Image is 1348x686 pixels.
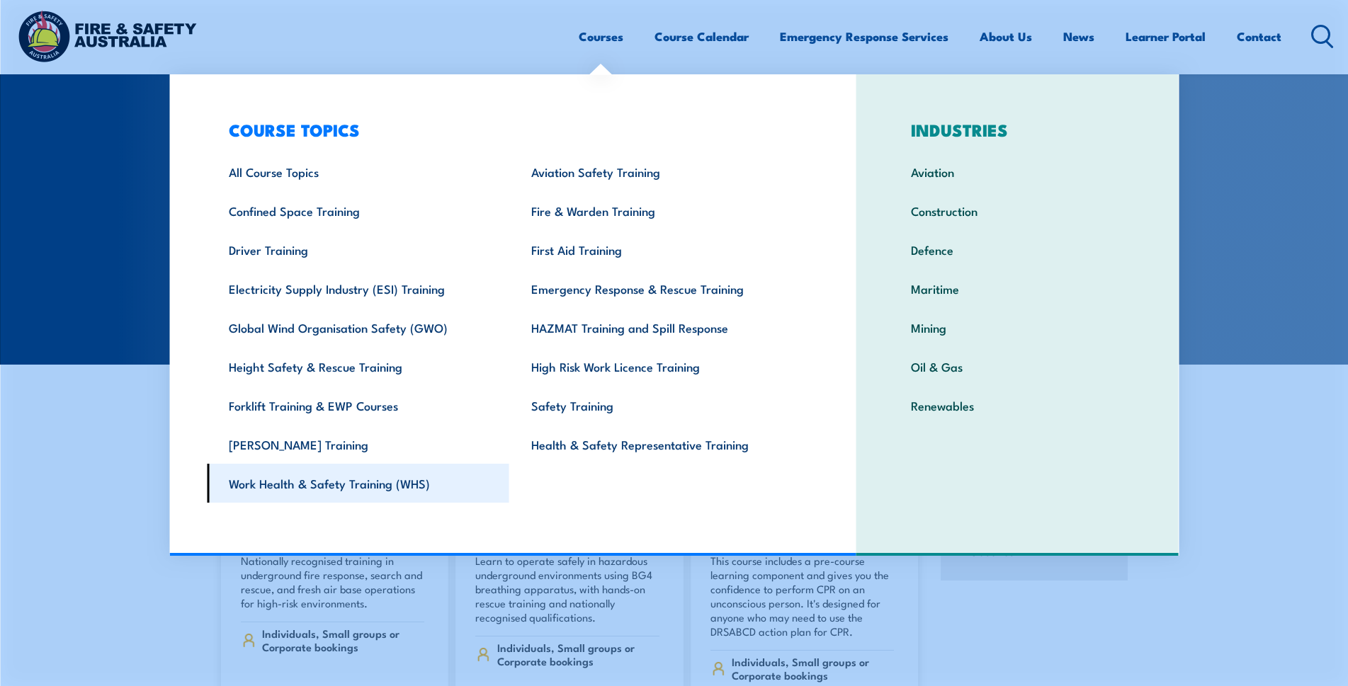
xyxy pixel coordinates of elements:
[509,386,812,425] a: Safety Training
[509,191,812,230] a: Fire & Warden Training
[889,347,1146,386] a: Oil & Gas
[262,627,424,653] span: Individuals, Small groups or Corporate bookings
[1063,18,1094,55] a: News
[509,230,812,269] a: First Aid Training
[207,347,509,386] a: Height Safety & Rescue Training
[207,308,509,347] a: Global Wind Organisation Safety (GWO)
[655,18,749,55] a: Course Calendar
[207,120,812,139] h3: COURSE TOPICS
[732,655,894,682] span: Individuals, Small groups or Corporate bookings
[497,641,659,668] span: Individuals, Small groups or Corporate bookings
[207,269,509,308] a: Electricity Supply Industry (ESI) Training
[889,308,1146,347] a: Mining
[509,347,812,386] a: High Risk Work Licence Training
[509,269,812,308] a: Emergency Response & Rescue Training
[889,191,1146,230] a: Construction
[207,191,509,230] a: Confined Space Training
[241,554,425,610] p: Nationally recognised training in underground fire response, search and rescue, and fresh air bas...
[509,308,812,347] a: HAZMAT Training and Spill Response
[980,18,1032,55] a: About Us
[889,386,1146,425] a: Renewables
[889,269,1146,308] a: Maritime
[889,120,1146,139] h3: INDUSTRIES
[207,386,509,425] a: Forklift Training & EWP Courses
[1126,18,1206,55] a: Learner Portal
[780,18,948,55] a: Emergency Response Services
[475,554,659,624] p: Learn to operate safely in hazardous underground environments using BG4 breathing apparatus, with...
[207,152,509,191] a: All Course Topics
[207,425,509,464] a: [PERSON_NAME] Training
[889,152,1146,191] a: Aviation
[509,425,812,464] a: Health & Safety Representative Training
[1237,18,1281,55] a: Contact
[207,230,509,269] a: Driver Training
[509,152,812,191] a: Aviation Safety Training
[579,18,623,55] a: Courses
[207,464,509,503] a: Work Health & Safety Training (WHS)
[889,230,1146,269] a: Defence
[710,554,895,639] p: This course includes a pre-course learning component and gives you the confidence to perform CPR ...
